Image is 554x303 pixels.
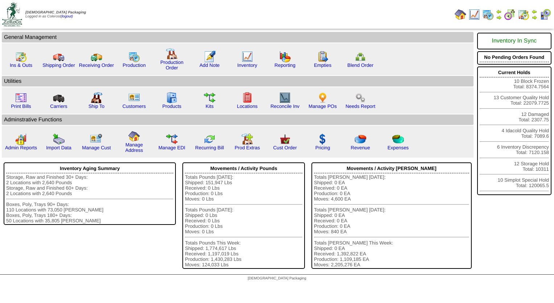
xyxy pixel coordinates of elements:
[25,11,86,19] span: Logged in as Colerost
[274,62,295,68] a: Reporting
[50,104,67,109] a: Carriers
[6,164,173,173] div: Inventory Aging Summary
[199,62,220,68] a: Add Note
[317,92,328,104] img: po.png
[82,145,111,150] a: Manage Cust
[480,53,549,62] div: No Pending Orders Found
[388,145,409,150] a: Expenses
[248,276,306,280] span: [DEMOGRAPHIC_DATA] Packaging
[480,68,549,77] div: Current Holds
[162,104,182,109] a: Products
[15,133,27,145] img: graph2.png
[53,51,65,62] img: truck.gif
[351,145,370,150] a: Revenue
[123,104,146,109] a: Customers
[5,145,37,150] a: Admin Reports
[25,11,86,15] span: [DEMOGRAPHIC_DATA] Packaging
[279,133,291,145] img: cust_order.png
[6,174,173,223] div: Storage, Raw and Finished 30+ Days: 2 Locations with 2,640 Pounds Storage, Raw and Finished 60+ D...
[88,104,104,109] a: Ship To
[185,164,302,173] div: Movements / Activity Pounds
[166,48,178,60] img: factory.gif
[160,60,183,70] a: Production Order
[11,104,31,109] a: Print Bills
[235,145,260,150] a: Prod Extras
[91,51,102,62] img: truck2.gif
[158,145,185,150] a: Manage EDI
[279,92,291,104] img: line_graph2.gif
[455,9,466,20] img: home.gif
[128,51,140,62] img: calendarprod.gif
[128,92,140,104] img: customers.gif
[539,9,551,20] img: calendarcustomer.gif
[347,62,373,68] a: Blend Order
[468,9,480,20] img: line_graph.gif
[90,133,103,145] img: managecust.png
[273,145,297,150] a: Cust Order
[355,51,366,62] img: network.png
[496,9,502,15] img: arrowleft.gif
[2,2,22,27] img: zoroco-logo-small.webp
[504,9,516,20] img: calendarblend.gif
[315,145,330,150] a: Pricing
[314,174,469,267] div: Totals [PERSON_NAME] [DATE]: Shipped: 0 EA Received: 0 EA Production: 0 EA Moves: 4,600 EA Totals...
[392,133,404,145] img: pie_chart2.png
[496,15,502,20] img: arrowright.gif
[185,174,302,267] div: Totals Pounds [DATE]: Shipped: 151,947 Lbs Received: 0 Lbs Production: 0 Lbs Moves: 0 Lbs Totals ...
[237,104,257,109] a: Locations
[237,62,257,68] a: Inventory
[10,62,32,68] a: Ins & Outs
[166,92,178,104] img: cabinet.gif
[317,133,328,145] img: dollar.gif
[91,92,102,104] img: factory2.gif
[15,92,27,104] img: invoice2.gif
[42,62,75,68] a: Shipping Order
[241,51,253,62] img: line_graph.gif
[241,133,253,145] img: prodextras.gif
[532,15,537,20] img: arrowright.gif
[346,104,375,109] a: Needs Report
[477,66,551,195] div: 10 Block Frozen Total: 8374.7564 13 Customer Quality Hold Total: 22079.7725 12 Damaged Total: 230...
[480,34,549,48] div: Inventory In Sync
[46,145,71,150] a: Import Data
[206,104,214,109] a: Kits
[15,51,27,62] img: calendarinout.gif
[204,133,215,145] img: reconcile.gif
[482,9,494,20] img: calendarprod.gif
[2,114,474,125] td: Adminstrative Functions
[204,92,215,104] img: workflow.gif
[125,142,143,153] a: Manage Address
[166,133,178,145] img: edi.gif
[53,133,65,145] img: import.gif
[195,145,224,150] a: Recurring Bill
[532,9,537,15] img: arrowleft.gif
[123,62,146,68] a: Production
[279,51,291,62] img: graph.gif
[317,51,328,62] img: workorder.gif
[355,133,366,145] img: pie_chart.png
[79,62,114,68] a: Receiving Order
[204,51,215,62] img: orders.gif
[61,15,73,19] a: (logout)
[2,76,474,86] td: Utilities
[355,92,366,104] img: workflow.png
[2,32,474,43] td: General Management
[518,9,529,20] img: calendarinout.gif
[53,92,65,104] img: truck3.gif
[270,104,299,109] a: Reconcile Inv
[241,92,253,104] img: locations.gif
[314,164,469,173] div: Movements / Activity [PERSON_NAME]
[314,62,331,68] a: Empties
[309,104,337,109] a: Manage POs
[128,130,140,142] img: home.gif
